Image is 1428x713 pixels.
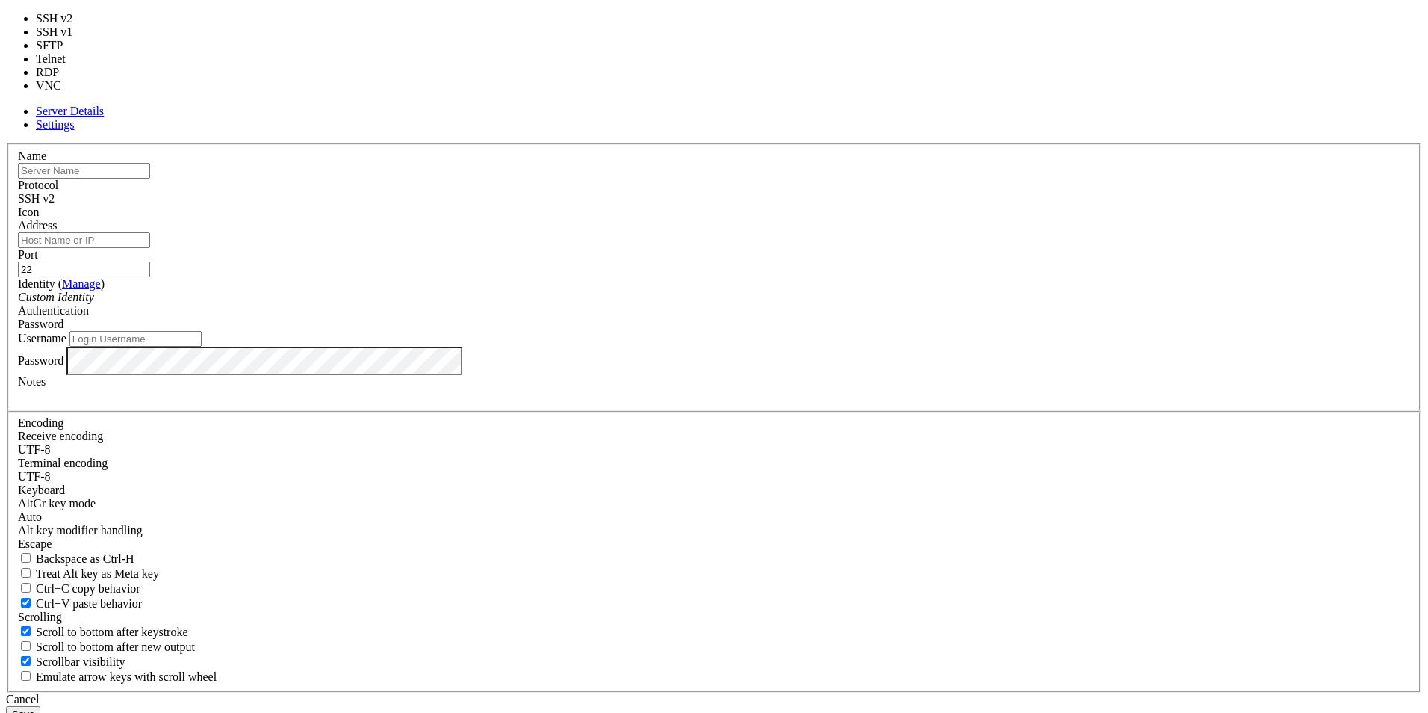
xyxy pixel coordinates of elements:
[18,510,1410,524] div: Auto
[18,655,125,668] label: The vertical scrollbar mode.
[58,277,105,290] span: ( )
[6,693,1422,706] div: Cancel
[36,66,90,79] li: RDP
[18,670,217,683] label: When using the alternative screen buffer, and DECCKM (Application Cursor Keys) is active, mouse w...
[18,192,1410,206] div: SSH v2
[21,656,31,666] input: Scrollbar visibility
[18,192,55,205] span: SSH v2
[18,626,188,638] label: Whether to scroll to the bottom on any keystroke.
[36,670,217,683] span: Emulate arrow keys with scroll wheel
[21,641,31,651] input: Scroll to bottom after new output
[36,626,188,638] span: Scroll to bottom after keystroke
[21,626,31,636] input: Scroll to bottom after keystroke
[36,39,90,52] li: SFTP
[18,232,150,248] input: Host Name or IP
[18,470,51,483] span: UTF-8
[36,641,195,653] span: Scroll to bottom after new output
[18,354,63,366] label: Password
[18,552,134,565] label: If true, the backspace should send BS ('\x08', aka ^H). Otherwise the backspace key should send '...
[21,568,31,578] input: Treat Alt key as Meta key
[36,105,104,117] a: Server Details
[36,52,90,66] li: Telnet
[36,552,134,565] span: Backspace as Ctrl-H
[18,524,143,537] label: Controls how the Alt key is handled. Escape: Send an ESC prefix. 8-Bit: Add 128 to the typed char...
[18,597,142,610] label: Ctrl+V pastes if true, sends ^V to host if false. Ctrl+Shift+V sends ^V to host if true, pastes i...
[18,567,159,580] label: Whether the Alt key acts as a Meta key or as a distinct Alt key.
[18,219,57,232] label: Address
[18,206,39,218] label: Icon
[36,79,90,93] li: VNC
[18,443,51,456] span: UTF-8
[36,118,75,131] a: Settings
[18,457,108,469] label: The default terminal encoding. ISO-2022 enables character map translations (like graphics maps). ...
[18,262,150,277] input: Port Number
[18,443,1410,457] div: UTF-8
[36,25,90,39] li: SSH v1
[18,149,46,162] label: Name
[21,598,31,608] input: Ctrl+V paste behavior
[18,641,195,653] label: Scroll to bottom after new output.
[18,318,63,330] span: Password
[18,510,42,523] span: Auto
[21,583,31,593] input: Ctrl+C copy behavior
[18,248,38,261] label: Port
[18,163,150,179] input: Server Name
[18,318,1410,331] div: Password
[36,582,140,595] span: Ctrl+C copy behavior
[36,12,90,25] li: SSH v2
[18,537,52,550] span: Escape
[18,497,96,510] label: Set the expected encoding for data received from the host. If the encodings do not match, visual ...
[36,655,125,668] span: Scrollbar visibility
[62,277,101,290] a: Manage
[18,332,66,345] label: Username
[18,484,65,496] label: Keyboard
[18,430,103,442] label: Set the expected encoding for data received from the host. If the encodings do not match, visual ...
[69,331,202,347] input: Login Username
[18,179,58,191] label: Protocol
[18,375,46,388] label: Notes
[21,671,31,681] input: Emulate arrow keys with scroll wheel
[18,582,140,595] label: Ctrl-C copies if true, send ^C to host if false. Ctrl-Shift-C sends ^C to host if true, copies if...
[18,291,1410,304] div: Custom Identity
[18,611,62,623] label: Scrolling
[18,470,1410,484] div: UTF-8
[36,567,159,580] span: Treat Alt key as Meta key
[18,416,63,429] label: Encoding
[21,553,31,563] input: Backspace as Ctrl-H
[18,291,94,303] i: Custom Identity
[18,537,1410,551] div: Escape
[18,304,89,317] label: Authentication
[36,597,142,610] span: Ctrl+V paste behavior
[18,277,105,290] label: Identity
